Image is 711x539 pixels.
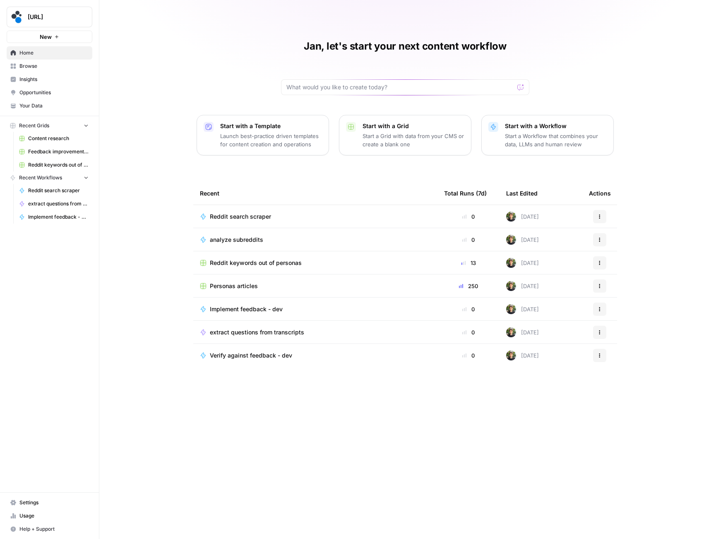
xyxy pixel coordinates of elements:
a: Reddit search scraper [200,212,431,221]
div: [DATE] [506,327,539,337]
a: Home [7,46,92,60]
button: Recent Workflows [7,172,92,184]
span: New [40,33,52,41]
a: extract questions from transcripts [200,328,431,336]
span: Your Data [19,102,89,110]
p: Start with a Grid [363,122,464,130]
div: Total Runs (7d) [444,182,487,205]
p: Start with a Workflow [505,122,607,130]
div: [DATE] [506,281,539,291]
h1: Jan, let's start your next content workflow [304,40,507,53]
span: Usage [19,512,89,520]
span: Reddit keywords out of personas [210,259,302,267]
span: Verify against feedback - dev [210,351,292,360]
a: extract questions from transcripts [15,197,92,210]
img: s6gu7g536aa92dsqocx7pqvq9a9o [506,327,516,337]
span: Reddit search scraper [28,187,89,194]
a: Feedback improvement dev [15,145,92,158]
button: Recent Grids [7,119,92,132]
button: Workspace: spot.ai [7,7,92,27]
a: Insights [7,73,92,86]
a: Personas articles [200,282,431,290]
div: [DATE] [506,258,539,268]
span: Settings [19,499,89,506]
div: [DATE] [506,212,539,222]
span: analyze subreddits [210,236,263,244]
button: Start with a TemplateLaunch best-practice driven templates for content creation and operations [197,115,329,155]
div: Last Edited [506,182,538,205]
button: Help + Support [7,522,92,536]
a: Verify against feedback - dev [200,351,431,360]
span: Reddit search scraper [210,212,271,221]
img: spot.ai Logo [10,10,24,24]
a: Implement feedback - dev [200,305,431,313]
span: [URL] [28,13,78,21]
a: Usage [7,509,92,522]
span: Insights [19,76,89,83]
p: Launch best-practice driven templates for content creation and operations [220,132,322,148]
a: Content research [15,132,92,145]
img: s6gu7g536aa92dsqocx7pqvq9a9o [506,212,516,222]
div: [DATE] [506,304,539,314]
a: Implement feedback - dev [15,210,92,224]
div: 13 [444,259,493,267]
span: Feedback improvement dev [28,148,89,155]
div: 0 [444,305,493,313]
div: [DATE] [506,235,539,245]
div: 250 [444,282,493,290]
p: Start with a Template [220,122,322,130]
a: Reddit keywords out of personas [15,158,92,172]
span: Recent Workflows [19,174,62,181]
p: Start a Workflow that combines your data, LLMs and human review [505,132,607,148]
span: Implement feedback - dev [28,213,89,221]
a: Reddit search scraper [15,184,92,197]
span: Implement feedback - dev [210,305,283,313]
a: analyze subreddits [200,236,431,244]
div: [DATE] [506,351,539,360]
button: New [7,31,92,43]
img: s6gu7g536aa92dsqocx7pqvq9a9o [506,258,516,268]
span: Reddit keywords out of personas [28,161,89,169]
a: Browse [7,60,92,73]
a: Your Data [7,99,92,112]
img: s6gu7g536aa92dsqocx7pqvq9a9o [506,351,516,360]
p: Start a Grid with data from your CMS or create a blank one [363,132,464,148]
div: Actions [589,182,611,205]
div: 0 [444,351,493,360]
div: 0 [444,328,493,336]
span: Personas articles [210,282,258,290]
span: Recent Grids [19,122,49,129]
a: Opportunities [7,86,92,99]
div: Recent [200,182,431,205]
div: 0 [444,236,493,244]
a: Settings [7,496,92,509]
span: Browse [19,62,89,70]
span: Opportunities [19,89,89,96]
a: Reddit keywords out of personas [200,259,431,267]
span: Home [19,49,89,57]
img: s6gu7g536aa92dsqocx7pqvq9a9o [506,235,516,245]
div: 0 [444,212,493,221]
button: Start with a WorkflowStart a Workflow that combines your data, LLMs and human review [481,115,614,155]
span: extract questions from transcripts [28,200,89,207]
img: s6gu7g536aa92dsqocx7pqvq9a9o [506,281,516,291]
input: What would you like to create today? [286,83,514,91]
button: Start with a GridStart a Grid with data from your CMS or create a blank one [339,115,471,155]
img: s6gu7g536aa92dsqocx7pqvq9a9o [506,304,516,314]
span: Help + Support [19,525,89,533]
span: Content research [28,135,89,142]
span: extract questions from transcripts [210,328,304,336]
